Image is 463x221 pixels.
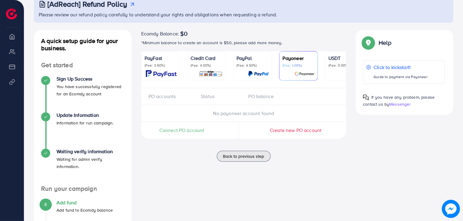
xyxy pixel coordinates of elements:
p: PayFast [145,54,177,62]
img: card [146,70,177,77]
p: Payoneer [282,54,315,62]
img: logo [6,8,17,19]
span: Connect PO account [159,127,204,134]
span: No payoneer account found [213,110,274,117]
h4: A quick setup guide for your business. [34,37,132,52]
span: If you have any problem, please contact us by [363,94,435,107]
img: card [199,70,223,77]
li: Waiting verify information [34,149,132,185]
h4: Add fund [57,200,113,206]
div: PO accounts [148,93,196,100]
p: (Fee: 4.00%) [191,63,223,68]
div: Status [196,93,243,100]
p: Help [379,39,391,46]
p: (Fee: 3.60%) [145,63,177,68]
li: Sign Up Success [34,76,132,112]
li: Update Information [34,112,132,149]
p: (Fee: 4.50%) [236,63,269,68]
h4: Update Information [57,112,114,118]
p: PayPal [236,54,269,62]
h4: Get started [34,61,132,69]
p: *Minimum balance to create an account is $50, please add more money. [141,39,346,46]
img: Popup guide [363,37,374,48]
span: Create new PO account [270,127,321,134]
p: Please review our refund policy carefully to understand your rights and obligations when requesti... [39,11,450,18]
div: PO balance [244,93,291,100]
p: Guide to payment via Payoneer [373,73,428,81]
h4: Sign Up Success [57,76,124,82]
img: card [295,70,315,77]
p: USDT [328,54,360,62]
h4: Run your campaign [34,185,132,193]
img: image [442,200,460,218]
span: 4 [44,201,47,208]
span: Ecomdy Balance: [141,30,179,37]
p: Add fund to Ecomdy balance [57,206,113,214]
p: You have successfully registered for an Ecomdy account [57,83,124,97]
h4: Waiting verify information [57,149,124,154]
p: (Fee: 0.00%) [328,63,360,68]
p: Information for run campaign. [57,119,114,127]
img: Popup guide [363,94,369,101]
img: card [248,70,269,77]
span: $0 [180,30,187,37]
button: Back to previous step [217,151,271,162]
span: Messenger [389,101,411,107]
p: Credit Card [191,54,223,62]
span: Back to previous step [223,153,264,159]
p: Waiting for admin verify information. [57,156,124,170]
p: (Fee: 1.00%) [282,63,315,68]
p: Click to kickstart! [373,64,428,71]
